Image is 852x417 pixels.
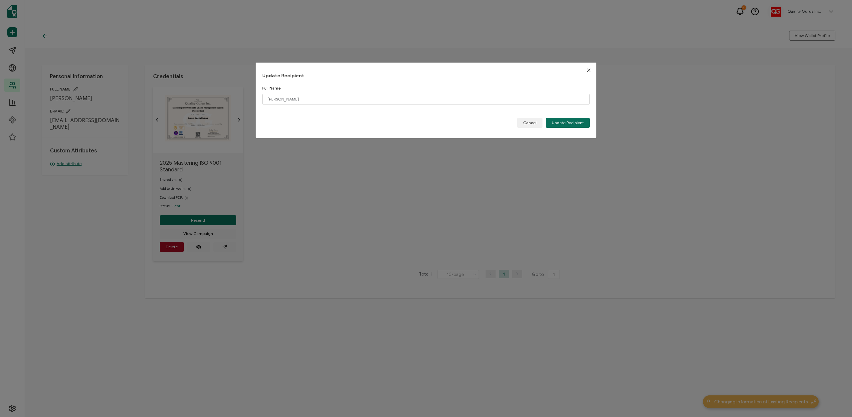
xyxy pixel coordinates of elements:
[546,118,590,128] button: Update Recipient
[819,385,852,417] iframe: Chat Widget
[581,63,596,78] button: Close
[523,121,536,125] span: Cancel
[256,63,596,138] div: dialog
[262,73,590,79] h1: Update Recipient
[262,86,281,91] span: Full Name
[552,121,584,125] span: Update Recipient
[517,118,542,128] button: Cancel
[262,94,590,104] input: Jane Doe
